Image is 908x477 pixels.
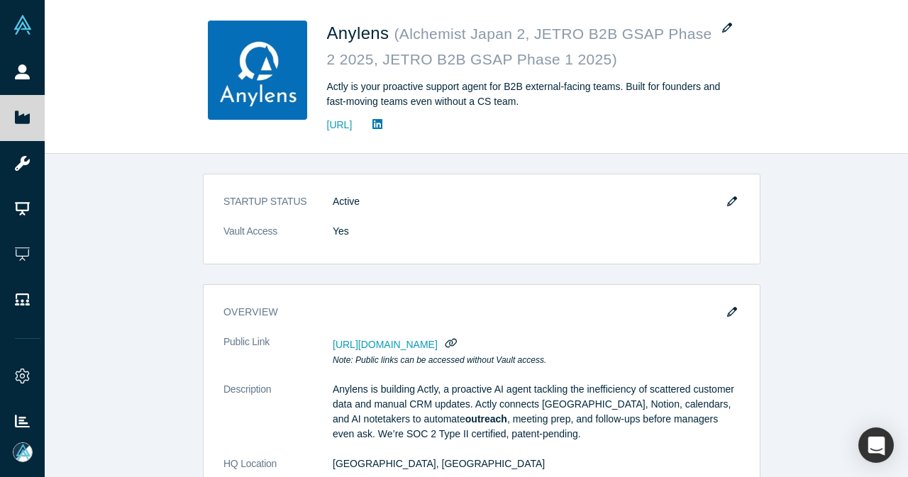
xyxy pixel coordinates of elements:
img: Alchemist Vault Logo [13,15,33,35]
dd: Yes [333,224,740,239]
strong: outreach [465,413,507,425]
span: Anylens [327,23,394,43]
small: ( Alchemist Japan 2, JETRO B2B GSAP Phase 2 2025, JETRO B2B GSAP Phase 1 2025 ) [327,26,712,67]
dd: Active [333,194,740,209]
dt: STARTUP STATUS [223,194,333,224]
span: Public Link [223,335,270,349]
div: Actly is your proactive support agent for B2B external-facing teams. Built for founders and fast-... [327,79,724,109]
img: Mia Scott's Account [13,442,33,462]
dt: Description [223,382,333,456]
dd: [GEOGRAPHIC_DATA], [GEOGRAPHIC_DATA] [333,456,740,471]
p: Anylens is building Actly, a proactive AI agent tackling the inefficiency of scattered customer d... [333,382,740,442]
h3: overview [223,305,720,320]
img: Anylens's Logo [208,21,307,120]
dt: Vault Access [223,224,333,254]
em: Note: Public links can be accessed without Vault access. [333,355,546,365]
a: [URL] [327,118,353,133]
span: [URL][DOMAIN_NAME] [333,339,438,350]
